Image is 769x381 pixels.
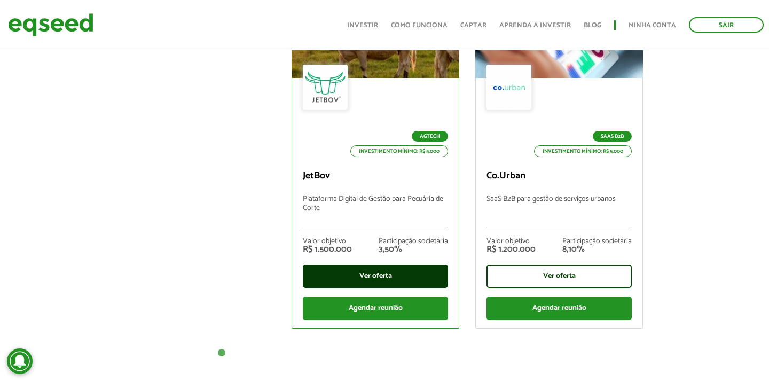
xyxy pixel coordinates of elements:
div: Agendar reunião [486,297,632,320]
p: Investimento mínimo: R$ 5.000 [534,145,632,157]
div: Valor objetivo [303,238,352,245]
p: SaaS B2B [593,131,632,142]
a: Como funciona [391,22,448,29]
a: Blog [584,22,601,29]
button: 1 of 1 [216,348,227,359]
p: Co.Urban [486,170,632,182]
div: Valor objetivo [486,238,536,245]
p: JetBov [303,170,448,182]
div: Participação societária [562,238,632,245]
div: R$ 1.200.000 [486,245,536,254]
p: Investimento mínimo: R$ 5.000 [350,145,448,157]
div: Participação societária [379,238,448,245]
div: 8,10% [562,245,632,254]
a: Captar [460,22,486,29]
a: Sair [689,17,764,33]
img: EqSeed [8,11,93,39]
p: Plataforma Digital de Gestão para Pecuária de Corte [303,195,448,227]
a: Minha conta [629,22,676,29]
div: R$ 1.500.000 [303,245,352,254]
div: Ver oferta [303,265,448,288]
div: Ver oferta [486,265,632,288]
a: Investir [347,22,378,29]
p: Agtech [412,131,448,142]
div: Agendar reunião [303,297,448,320]
a: Aprenda a investir [499,22,571,29]
div: 3,50% [379,245,448,254]
p: SaaS B2B para gestão de serviços urbanos [486,195,632,227]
